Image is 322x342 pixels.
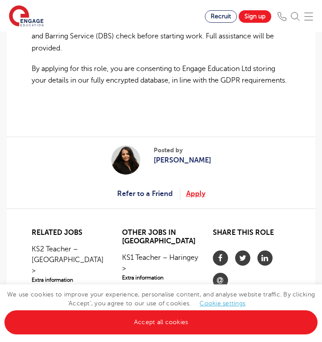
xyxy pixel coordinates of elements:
[205,10,237,23] a: Recruit
[200,300,245,307] a: Cookie settings
[32,63,290,87] p: By applying for this role, you are consenting to Engage Education Ltd storing your details in our...
[122,274,200,282] span: Extra information
[32,229,109,237] h2: Related jobs
[32,276,109,284] span: Extra information
[154,155,211,166] a: [PERSON_NAME]
[154,146,211,155] span: Posted by
[122,229,200,246] h2: Other jobs in [GEOGRAPHIC_DATA]
[277,12,286,21] img: Phone
[239,10,271,23] a: Sign up
[186,188,205,200] a: Apply
[122,252,200,282] a: KS1 Teacher – Haringey >Extra information
[32,95,290,107] p: ​​​​​​​
[117,188,180,200] a: Refer to a Friend
[32,116,290,128] p: ​​​​​​​
[211,13,231,20] span: Recruit
[4,291,318,325] span: We use cookies to improve your experience, personalise content, and analyse website traffic. By c...
[213,229,290,242] h2: Share this role
[9,5,44,28] img: Engage Education
[4,310,318,334] a: Accept all cookies
[291,12,300,21] img: Search
[304,12,313,21] img: Mobile Menu
[32,244,109,284] a: KS2 Teacher – [GEOGRAPHIC_DATA] >Extra information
